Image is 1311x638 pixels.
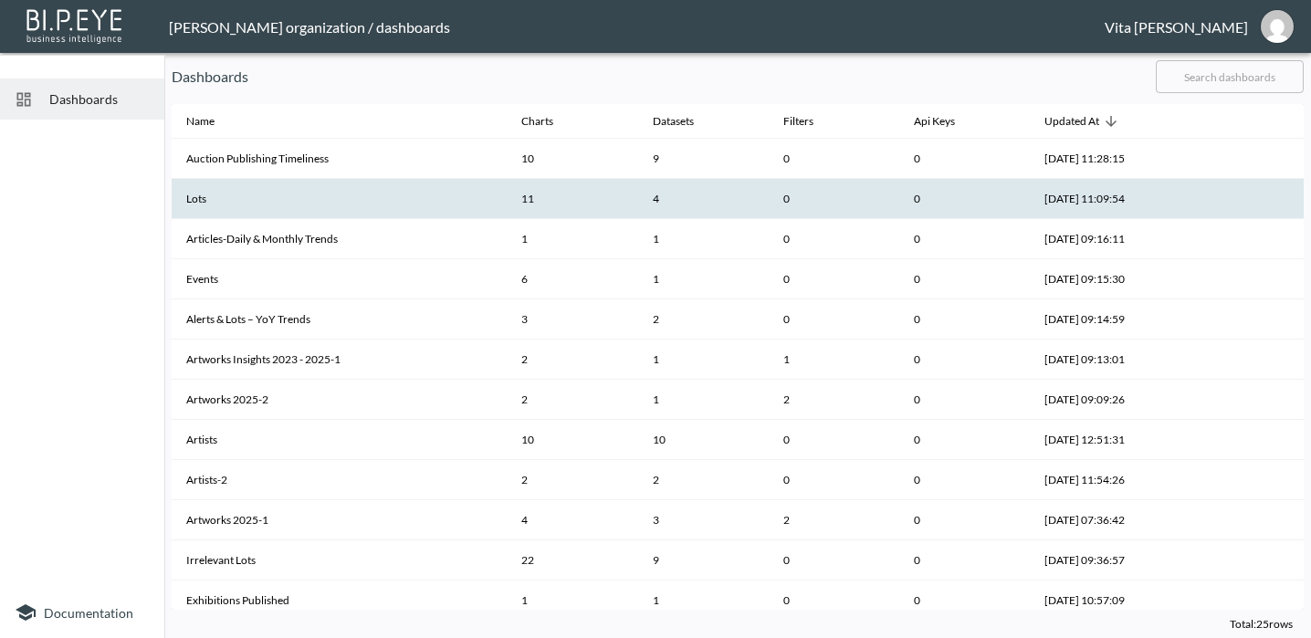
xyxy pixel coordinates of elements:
[899,420,1030,460] th: 0
[507,139,637,179] th: 10
[172,540,507,580] th: Irrelevant Lots
[653,392,754,407] div: 1
[507,219,637,259] th: 1
[653,592,754,608] div: 1
[1173,580,1304,621] th: {"key":null,"ref":null,"props":{},"_owner":null}
[638,580,769,621] th: {"type":"div","key":null,"ref":null,"props":{"children":1},"_owner":null}
[899,580,1030,621] th: 0
[1030,420,1172,460] th: 2025-10-01, 12:51:31
[783,110,837,132] span: Filters
[899,380,1030,420] th: 0
[914,110,955,132] div: Api Keys
[899,219,1030,259] th: 0
[653,231,754,246] div: 1
[769,420,899,460] th: 0
[15,601,150,623] a: Documentation
[1044,110,1099,132] div: Updated At
[638,139,769,179] th: {"type":"div","key":null,"ref":null,"props":{"children":9},"_owner":null}
[1173,139,1304,179] th: {"key":null,"ref":null,"props":{},"_owner":null}
[172,299,507,340] th: Alerts & Lots – YoY Trends
[172,66,1141,88] p: Dashboards
[172,580,507,621] th: Exhibitions Published
[653,552,754,568] div: 9
[1156,54,1304,99] input: Search dashboards
[653,110,694,132] div: Datasets
[769,340,899,380] th: 1
[172,139,507,179] th: Auction Publishing Timeliness
[186,110,215,132] div: Name
[172,259,507,299] th: Events
[653,311,754,327] div: 2
[653,110,718,132] span: Datasets
[653,512,754,528] div: 3
[769,500,899,540] th: 2
[783,110,813,132] div: Filters
[769,299,899,340] th: 0
[769,580,899,621] th: 0
[1173,500,1304,540] th: {"key":null,"ref":null,"props":{},"_owner":null}
[638,299,769,340] th: {"type":"div","key":null,"ref":null,"props":{"children":2},"_owner":null}
[1173,460,1304,500] th: {"key":null,"ref":null,"props":{},"_owner":null}
[507,179,637,219] th: 11
[1030,500,1172,540] th: 2025-09-29, 07:36:42
[653,432,754,447] div: 10
[653,472,754,487] div: 2
[638,259,769,299] th: {"type":"div","key":null,"ref":null,"props":{"children":1},"_owner":null}
[1173,179,1304,219] th: {"key":null,"ref":null,"props":{},"_owner":null}
[172,460,507,500] th: Artists-2
[1173,219,1304,259] th: {"key":null,"ref":null,"props":{},"_owner":null}
[1030,299,1172,340] th: 2025-10-06, 09:14:59
[769,540,899,580] th: 0
[1173,299,1304,340] th: {"key":null,"ref":null,"props":{},"_owner":null}
[1105,18,1248,36] div: Vita [PERSON_NAME]
[914,110,979,132] span: Api Keys
[638,460,769,500] th: {"type":"div","key":null,"ref":null,"props":{"children":2},"_owner":null}
[899,540,1030,580] th: 0
[1030,540,1172,580] th: 2025-09-10, 09:36:57
[172,179,507,219] th: Lots
[769,460,899,500] th: 0
[1030,179,1172,219] th: 2025-10-14, 11:09:54
[1173,540,1304,580] th: {"key":null,"ref":null,"props":{},"_owner":null}
[1030,259,1172,299] th: 2025-10-06, 09:15:30
[507,580,637,621] th: 1
[1261,10,1294,43] img: 05760d7fbba6d9f9ba6d42e1192bc5ed
[638,219,769,259] th: {"type":"div","key":null,"ref":null,"props":{"children":1},"_owner":null}
[1230,617,1293,631] span: Total: 25 rows
[44,605,133,621] span: Documentation
[1044,110,1123,132] span: Updated At
[507,420,637,460] th: 10
[769,380,899,420] th: 2
[899,299,1030,340] th: 0
[1173,340,1304,380] th: {"key":null,"ref":null,"props":{},"_owner":null}
[507,500,637,540] th: 4
[507,340,637,380] th: 2
[899,460,1030,500] th: 0
[172,219,507,259] th: Articles-Daily & Monthly Trends
[1030,139,1172,179] th: 2025-10-14, 11:28:15
[1030,580,1172,621] th: 2025-09-09, 10:57:09
[653,151,754,166] div: 9
[507,460,637,500] th: 2
[1173,420,1304,460] th: {"key":null,"ref":null,"props":{},"_owner":null}
[638,420,769,460] th: {"type":"div","key":null,"ref":null,"props":{"children":10},"_owner":null}
[1030,380,1172,420] th: 2025-10-06, 09:09:26
[1030,460,1172,500] th: 2025-09-30, 11:54:26
[507,380,637,420] th: 2
[1030,340,1172,380] th: 2025-10-06, 09:13:01
[899,179,1030,219] th: 0
[507,259,637,299] th: 6
[769,219,899,259] th: 0
[172,420,507,460] th: Artists
[1030,219,1172,259] th: 2025-10-06, 09:16:11
[638,179,769,219] th: {"type":"div","key":null,"ref":null,"props":{"children":4},"_owner":null}
[638,340,769,380] th: {"type":"div","key":null,"ref":null,"props":{"children":1},"_owner":null}
[507,540,637,580] th: 22
[172,340,507,380] th: Artworks Insights 2023 - 2025-1
[23,5,128,46] img: bipeye-logo
[638,380,769,420] th: {"type":"div","key":null,"ref":null,"props":{"children":1},"_owner":null}
[521,110,553,132] div: Charts
[1173,259,1304,299] th: {"key":null,"ref":null,"props":{},"_owner":null}
[638,540,769,580] th: {"type":"div","key":null,"ref":null,"props":{"children":9},"_owner":null}
[1173,380,1304,420] th: {"key":null,"ref":null,"props":{},"_owner":null}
